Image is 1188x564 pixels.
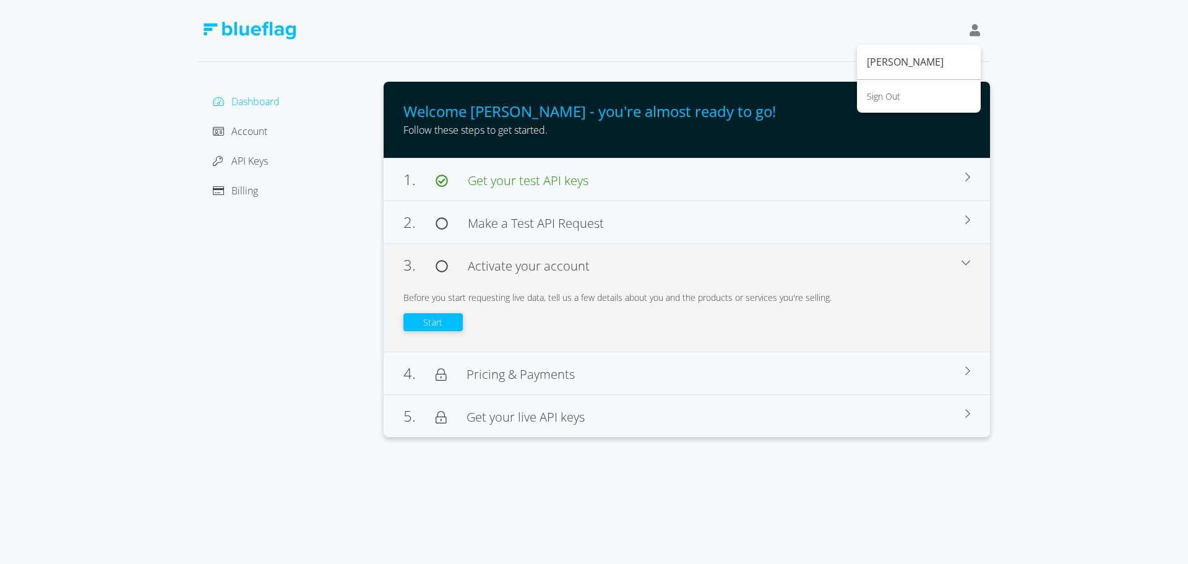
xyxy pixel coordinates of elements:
span: Account [231,124,267,138]
button: Start [403,313,463,331]
span: 4. [403,363,436,383]
img: Blue Flag Logo [203,22,296,40]
span: Get your test API keys [468,172,588,189]
span: 3. [403,254,436,275]
span: API Keys [231,154,268,168]
span: Pricing & Payments [467,366,575,383]
span: Dashboard [231,95,280,108]
a: API Keys [213,154,268,168]
span: Billing [231,184,258,197]
span: Activate your account [468,258,590,274]
div: Sign Out [867,90,971,103]
span: Welcome [PERSON_NAME] - you're almost ready to go! [403,101,776,121]
a: Billing [213,184,258,197]
span: 2. [403,212,436,232]
span: Follow these steps to get started. [403,123,548,137]
span: 1. [403,169,436,189]
a: Account [213,124,267,138]
div: Before you start requesting live data, tell us a few details about you and the products or servic... [403,291,970,304]
span: Get your live API keys [467,409,585,425]
span: Make a Test API Request [468,215,604,232]
span: 5. [403,406,436,426]
a: Dashboard [213,95,280,108]
div: [PERSON_NAME] [867,54,971,69]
